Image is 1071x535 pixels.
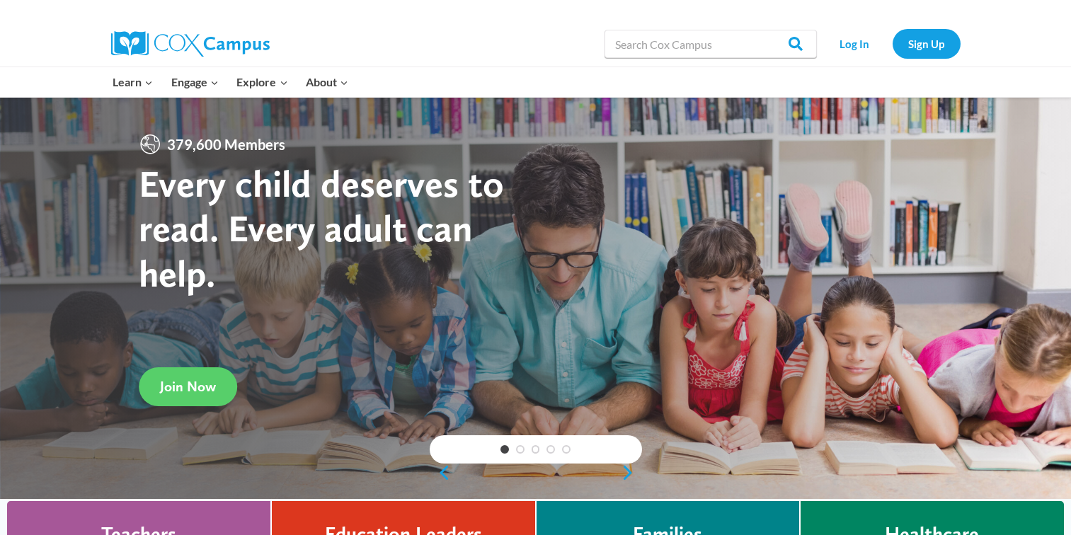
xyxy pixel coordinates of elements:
a: previous [430,464,451,481]
a: 5 [562,445,571,454]
span: Engage [171,73,219,91]
span: 379,600 Members [161,133,291,156]
nav: Secondary Navigation [824,29,961,58]
a: 1 [500,445,509,454]
nav: Primary Navigation [104,67,357,97]
span: Explore [236,73,287,91]
img: Cox Campus [111,31,270,57]
a: 4 [546,445,555,454]
a: Join Now [139,367,237,406]
span: Join Now [160,378,216,395]
a: Sign Up [893,29,961,58]
span: About [306,73,348,91]
a: Log In [824,29,886,58]
div: content slider buttons [430,459,642,487]
strong: Every child deserves to read. Every adult can help. [139,161,504,296]
input: Search Cox Campus [605,30,817,58]
a: next [621,464,642,481]
a: 2 [516,445,525,454]
span: Learn [113,73,153,91]
a: 3 [532,445,540,454]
